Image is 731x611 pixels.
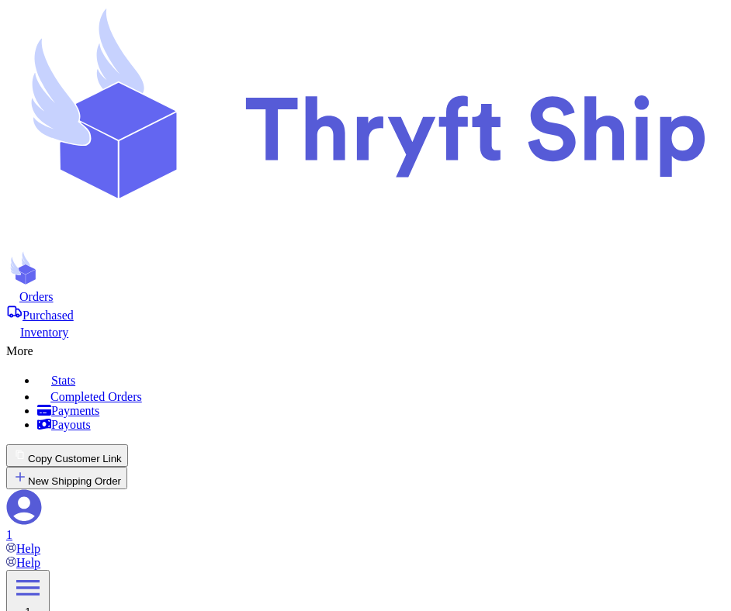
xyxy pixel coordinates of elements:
a: 1 [6,489,725,542]
a: Help [6,556,40,569]
div: More [6,340,725,358]
span: Purchased [23,309,74,322]
span: Help [16,556,40,569]
span: Inventory [20,326,68,339]
span: Stats [51,374,75,387]
a: Completed Orders [37,388,725,404]
a: Purchased [6,304,725,323]
a: Orders [6,288,725,304]
span: Orders [19,290,54,303]
a: Inventory [6,323,725,340]
a: Stats [37,371,725,388]
a: Payouts [37,418,725,432]
span: Help [16,542,40,555]
button: New Shipping Order [6,467,127,489]
span: Payments [51,404,99,417]
span: Payouts [51,418,91,431]
a: Help [6,542,40,555]
div: 1 [6,528,725,542]
span: Completed Orders [50,390,142,403]
button: Copy Customer Link [6,444,128,467]
a: Payments [37,404,725,418]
